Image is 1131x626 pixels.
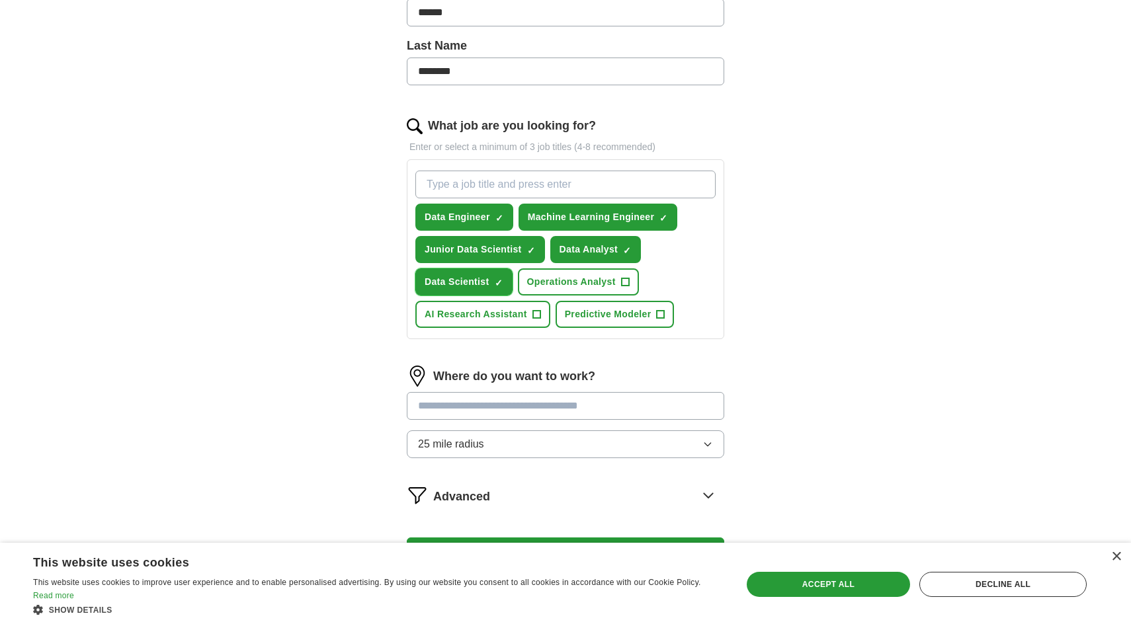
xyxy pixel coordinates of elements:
[565,307,651,321] span: Predictive Modeler
[550,236,642,263] button: Data Analyst✓
[495,278,503,288] span: ✓
[49,606,112,615] span: Show details
[33,603,721,616] div: Show details
[415,204,513,231] button: Data Engineer✓
[33,551,688,570] div: This website uses cookies
[495,213,503,223] span: ✓
[425,307,527,321] span: AI Research Assistant
[428,117,596,135] label: What job are you looking for?
[418,436,484,452] span: 25 mile radius
[33,591,74,600] a: Read more, opens a new window
[407,537,724,565] button: Start applying for jobs
[407,37,724,55] label: Last Name
[919,572,1087,597] div: Decline all
[407,118,423,134] img: search.png
[407,366,428,387] img: location.png
[415,236,545,263] button: Junior Data Scientist✓
[1111,552,1121,562] div: Close
[433,368,595,385] label: Where do you want to work?
[433,488,490,506] span: Advanced
[415,268,513,295] button: Data Scientist✓
[407,485,428,506] img: filter
[560,243,618,256] span: Data Analyst
[518,268,639,295] button: Operations Analyst
[415,301,550,328] button: AI Research Assistant
[425,243,522,256] span: Junior Data Scientist
[527,275,616,289] span: Operations Analyst
[528,210,655,224] span: Machine Learning Engineer
[747,572,910,597] div: Accept all
[659,213,667,223] span: ✓
[623,245,631,256] span: ✓
[425,210,490,224] span: Data Engineer
[415,171,716,198] input: Type a job title and press enter
[527,245,535,256] span: ✓
[519,204,678,231] button: Machine Learning Engineer✓
[407,140,724,154] p: Enter or select a minimum of 3 job titles (4-8 recommended)
[33,578,701,587] span: This website uses cookies to improve user experience and to enable personalised advertising. By u...
[407,430,724,458] button: 25 mile radius
[425,275,489,289] span: Data Scientist
[556,301,675,328] button: Predictive Modeler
